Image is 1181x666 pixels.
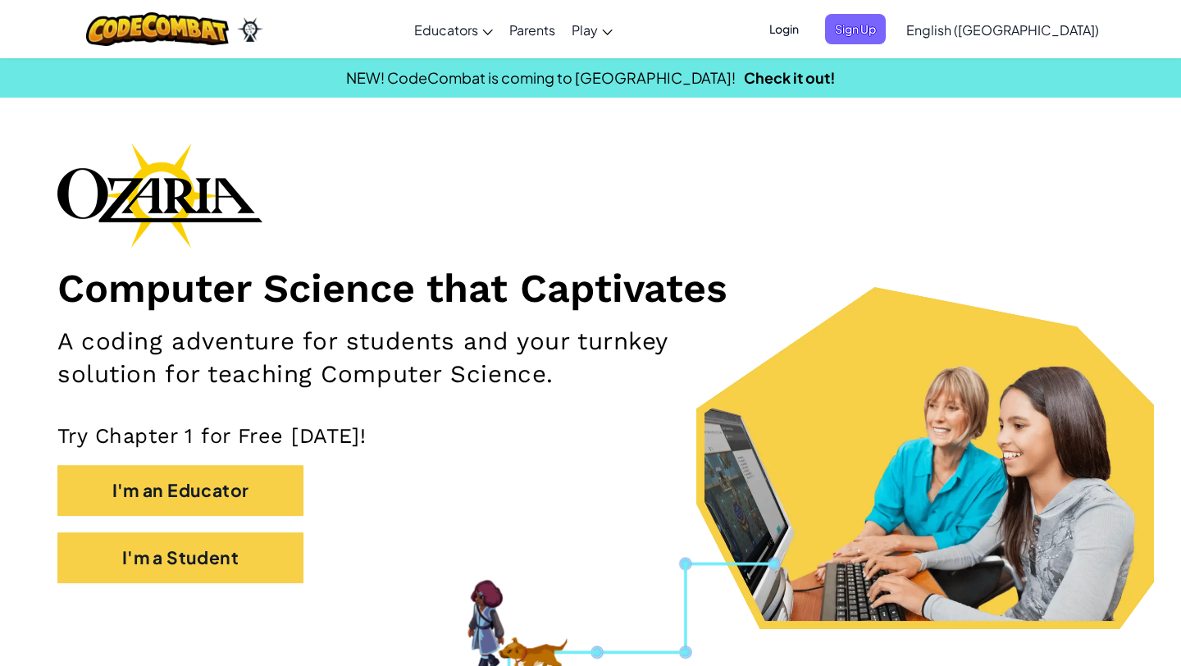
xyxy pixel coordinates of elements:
img: CodeCombat logo [86,12,230,46]
img: Ozaria [237,17,263,42]
button: Login [759,14,809,44]
span: Play [572,21,598,39]
img: Ozaria branding logo [57,143,262,248]
a: Parents [501,7,563,52]
p: Try Chapter 1 for Free [DATE]! [57,423,1124,449]
span: NEW! CodeCombat is coming to [GEOGRAPHIC_DATA]! [346,68,736,87]
a: Play [563,7,621,52]
button: I'm an Educator [57,465,303,516]
span: English ([GEOGRAPHIC_DATA]) [906,21,1099,39]
button: Sign Up [825,14,886,44]
span: Educators [414,21,478,39]
a: Educators [406,7,501,52]
button: I'm a Student [57,532,303,583]
h1: Computer Science that Captivates [57,264,1124,312]
h2: A coding adventure for students and your turnkey solution for teaching Computer Science. [57,325,772,390]
a: Check it out! [744,68,836,87]
a: English ([GEOGRAPHIC_DATA]) [898,7,1107,52]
